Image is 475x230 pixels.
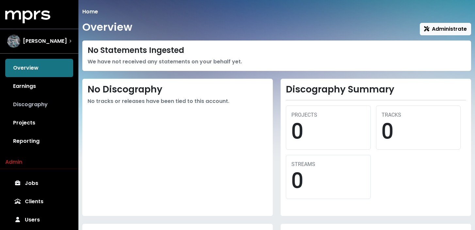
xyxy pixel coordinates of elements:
a: Reporting [5,132,73,150]
nav: breadcrumb [82,8,471,16]
img: The selected account / producer [7,35,20,48]
h2: No Discography [88,84,268,95]
span: [PERSON_NAME] [23,37,67,45]
li: Home [82,8,98,16]
div: TRACKS [382,111,455,119]
div: STREAMS [291,160,365,168]
div: No Statements Ingested [88,46,466,55]
h1: Overview [82,21,132,33]
a: Clients [5,192,73,211]
div: 0 [291,168,365,193]
button: Administrate [420,23,471,35]
div: No tracks or releases have been tied to this account. [88,97,268,105]
div: PROJECTS [291,111,365,119]
div: We have not received any statements on your behalf yet. [88,58,466,66]
a: Users [5,211,73,229]
a: Discography [5,95,73,114]
a: mprs logo [5,13,50,20]
div: 0 [291,119,365,144]
a: Earnings [5,77,73,95]
a: Projects [5,114,73,132]
a: Jobs [5,174,73,192]
span: Administrate [424,25,467,33]
div: 0 [382,119,455,144]
h2: Discography Summary [286,84,466,95]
